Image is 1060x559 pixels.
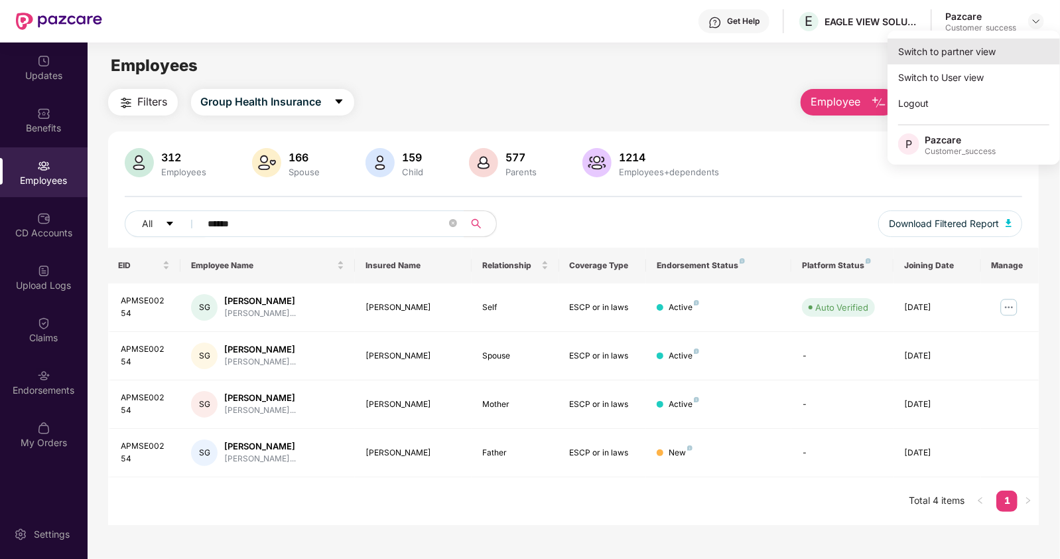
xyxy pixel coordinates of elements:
[669,447,693,459] div: New
[740,258,745,264] img: svg+xml;base64,PHN2ZyB4bWxucz0iaHR0cDovL3d3dy53My5vcmcvMjAwMC9zdmciIHdpZHRoPSI4IiBoZWlnaHQ9IjgiIH...
[669,398,699,411] div: Active
[201,94,322,110] span: Group Health Insurance
[400,151,427,164] div: 159
[37,212,50,225] img: svg+xml;base64,PHN2ZyBpZD0iQ0RfQWNjb3VudHMiIGRhdGEtbmFtZT0iQ0QgQWNjb3VudHMiIHhtbG5zPSJodHRwOi8vd3...
[143,216,153,231] span: All
[1031,16,1041,27] img: svg+xml;base64,PHN2ZyBpZD0iRHJvcGRvd24tMzJ4MzIiIHhtbG5zPSJodHRwOi8vd3d3LnczLm9yZy8yMDAwL3N2ZyIgd2...
[224,453,296,465] div: [PERSON_NAME]...
[871,95,887,111] img: svg+xml;base64,PHN2ZyB4bWxucz0iaHR0cDovL3d3dy53My5vcmcvMjAwMC9zdmciIHhtbG5zOnhsaW5rPSJodHRwOi8vd3...
[482,260,539,271] span: Relationship
[37,159,50,173] img: svg+xml;base64,PHN2ZyBpZD0iRW1wbG95ZWVzIiB4bWxucz0iaHR0cDovL3d3dy53My5vcmcvMjAwMC9zdmciIHdpZHRoPS...
[805,13,813,29] span: E
[669,350,699,362] div: Active
[191,89,354,116] button: Group Health Insurancecaret-down
[365,398,460,411] div: [PERSON_NAME]
[889,216,999,231] span: Download Filtered Report
[165,219,174,230] span: caret-down
[866,258,871,264] img: svg+xml;base64,PHN2ZyB4bWxucz0iaHR0cDovL3d3dy53My5vcmcvMjAwMC9zdmciIHdpZHRoPSI4IiBoZWlnaHQ9IjgiIH...
[1018,491,1039,512] button: right
[1018,491,1039,512] li: Next Page
[121,440,170,465] div: APMSE00254
[998,297,1020,318] img: manageButton
[224,404,296,417] div: [PERSON_NAME]...
[159,167,210,177] div: Employees
[108,89,178,116] button: Filters
[904,447,970,459] div: [DATE]
[111,56,198,75] span: Employees
[472,248,559,283] th: Relationship
[365,447,460,459] div: [PERSON_NAME]
[617,167,722,177] div: Employees+dependents
[37,317,50,330] img: svg+xml;base64,PHN2ZyBpZD0iQ2xhaW0iIHhtbG5zPSJodHRwOi8vd3d3LnczLm9yZy8yMDAwL3N2ZyIgd2lkdGg9IjIwIi...
[365,350,460,362] div: [PERSON_NAME]
[888,64,1060,90] div: Switch to User view
[687,445,693,451] img: svg+xml;base64,PHN2ZyB4bWxucz0iaHR0cDovL3d3dy53My5vcmcvMjAwMC9zdmciIHdpZHRoPSI4IiBoZWlnaHQ9IjgiIH...
[180,248,355,283] th: Employee Name
[355,248,471,283] th: Insured Name
[224,307,296,320] div: [PERSON_NAME]...
[570,447,636,459] div: ESCP or in laws
[469,148,498,177] img: svg+xml;base64,PHN2ZyB4bWxucz0iaHR0cDovL3d3dy53My5vcmcvMjAwMC9zdmciIHhtbG5zOnhsaW5rPSJodHRwOi8vd3...
[37,369,50,382] img: svg+xml;base64,PHN2ZyBpZD0iRW5kb3JzZW1lbnRzIiB4bWxucz0iaHR0cDovL3d3dy53My5vcmcvMjAwMC9zdmciIHdpZH...
[996,491,1018,511] a: 1
[694,349,699,354] img: svg+xml;base64,PHN2ZyB4bWxucz0iaHR0cDovL3d3dy53My5vcmcvMjAwMC9zdmciIHdpZHRoPSI4IiBoZWlnaHQ9IjgiIH...
[482,350,549,362] div: Spouse
[708,16,722,29] img: svg+xml;base64,PHN2ZyBpZD0iSGVscC0zMngzMiIgeG1sbnM9Imh0dHA6Ly93d3cudzMub3JnLzIwMDAvc3ZnIiB3aWR0aD...
[287,151,323,164] div: 166
[802,260,883,271] div: Platform Status
[191,294,218,321] div: SG
[694,397,699,402] img: svg+xml;base64,PHN2ZyB4bWxucz0iaHR0cDovL3d3dy53My5vcmcvMjAwMC9zdmciIHdpZHRoPSI4IiBoZWlnaHQ9IjgiIH...
[365,148,395,177] img: svg+xml;base64,PHN2ZyB4bWxucz0iaHR0cDovL3d3dy53My5vcmcvMjAwMC9zdmciIHhtbG5zOnhsaW5rPSJodHRwOi8vd3...
[121,392,170,417] div: APMSE00254
[37,422,50,435] img: svg+xml;base64,PHN2ZyBpZD0iTXlfT3JkZXJzIiBkYXRhLW5hbWU9Ik15IE9yZGVycyIgeG1sbnM9Imh0dHA6Ly93d3cudz...
[570,301,636,314] div: ESCP or in laws
[464,218,490,229] span: search
[894,248,981,283] th: Joining Date
[888,39,1060,64] div: Switch to partner view
[925,133,996,146] div: Pazcare
[138,94,168,110] span: Filters
[970,491,991,512] button: left
[503,167,540,177] div: Parents
[37,54,50,68] img: svg+xml;base64,PHN2ZyBpZD0iVXBkYXRlZCIgeG1sbnM9Imh0dHA6Ly93d3cudzMub3JnLzIwMDAvc3ZnIiB3aWR0aD0iMj...
[191,391,218,418] div: SG
[727,16,760,27] div: Get Help
[996,491,1018,512] li: 1
[16,13,102,30] img: New Pazcare Logo
[287,167,323,177] div: Spouse
[888,90,1060,116] div: Logout
[482,301,549,314] div: Self
[464,210,497,237] button: search
[801,89,897,116] button: Employee
[905,136,912,152] span: P
[121,343,170,368] div: APMSE00254
[791,429,894,477] td: -
[365,301,460,314] div: [PERSON_NAME]
[334,96,344,108] span: caret-down
[119,260,161,271] span: EID
[191,343,218,369] div: SG
[482,398,549,411] div: Mother
[970,491,991,512] li: Previous Page
[14,528,27,541] img: svg+xml;base64,PHN2ZyBpZD0iU2V0dGluZy0yMHgyMCIgeG1sbnM9Imh0dHA6Ly93d3cudzMub3JnLzIwMDAvc3ZnIiB3aW...
[503,151,540,164] div: 577
[904,350,970,362] div: [DATE]
[570,398,636,411] div: ESCP or in laws
[909,491,964,512] li: Total 4 items
[945,10,1016,23] div: Pazcare
[37,264,50,278] img: svg+xml;base64,PHN2ZyBpZD0iVXBsb2FkX0xvZ3MiIGRhdGEtbmFtZT0iVXBsb2FkIExvZ3MiIHhtbG5zPSJodHRwOi8vd3...
[582,148,612,177] img: svg+xml;base64,PHN2ZyB4bWxucz0iaHR0cDovL3d3dy53My5vcmcvMjAwMC9zdmciIHhtbG5zOnhsaW5rPSJodHRwOi8vd3...
[791,380,894,429] td: -
[825,15,917,28] div: EAGLE VIEW SOLUTIONS PRIVATE LIMITED
[224,356,296,368] div: [PERSON_NAME]...
[482,447,549,459] div: Father
[30,528,74,541] div: Settings
[669,301,699,314] div: Active
[815,301,868,314] div: Auto Verified
[694,300,699,305] img: svg+xml;base64,PHN2ZyB4bWxucz0iaHR0cDovL3d3dy53My5vcmcvMjAwMC9zdmciIHdpZHRoPSI4IiBoZWlnaHQ9IjgiIH...
[791,332,894,380] td: -
[925,146,996,157] div: Customer_success
[224,440,296,453] div: [PERSON_NAME]
[449,218,457,230] span: close-circle
[108,248,181,283] th: EID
